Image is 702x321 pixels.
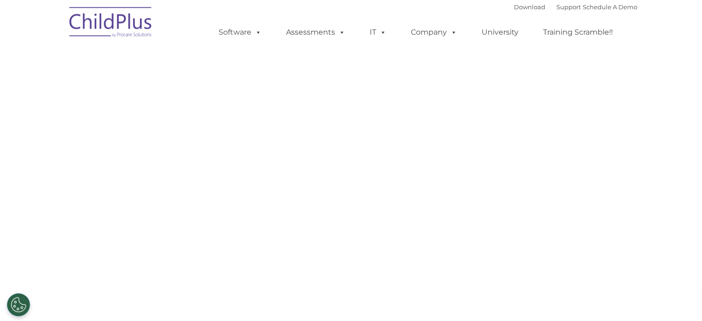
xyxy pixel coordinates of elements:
[514,3,546,11] a: Download
[277,23,355,42] a: Assessments
[65,0,157,47] img: ChildPlus by Procare Solutions
[7,293,30,316] button: Cookies Settings
[534,23,623,42] a: Training Scramble!!
[361,23,396,42] a: IT
[210,23,271,42] a: Software
[473,23,528,42] a: University
[514,3,638,11] font: |
[557,3,581,11] a: Support
[583,3,638,11] a: Schedule A Demo
[402,23,467,42] a: Company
